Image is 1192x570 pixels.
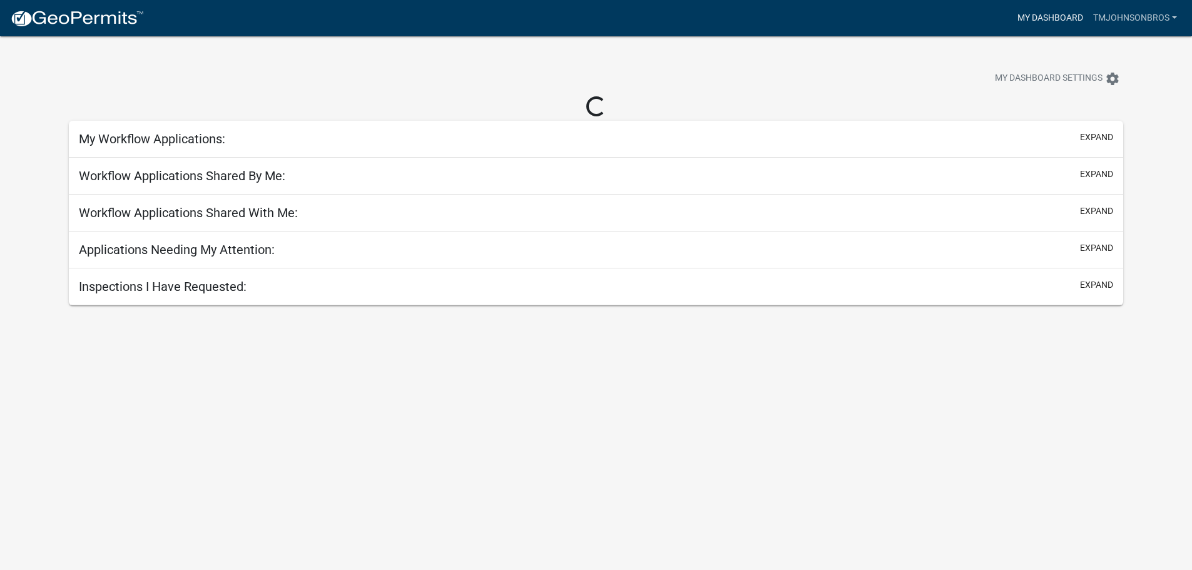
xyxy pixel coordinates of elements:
[1080,168,1113,181] button: expand
[1080,242,1113,255] button: expand
[1105,71,1120,86] i: settings
[1088,6,1182,30] a: TMJohnsonBros
[985,66,1130,91] button: My Dashboard Settingssettings
[79,205,298,220] h5: Workflow Applications Shared With Me:
[1080,131,1113,144] button: expand
[79,242,275,257] h5: Applications Needing My Attention:
[995,71,1103,86] span: My Dashboard Settings
[79,131,225,146] h5: My Workflow Applications:
[79,279,247,294] h5: Inspections I Have Requested:
[1012,6,1088,30] a: My Dashboard
[1080,278,1113,292] button: expand
[1080,205,1113,218] button: expand
[79,168,285,183] h5: Workflow Applications Shared By Me:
